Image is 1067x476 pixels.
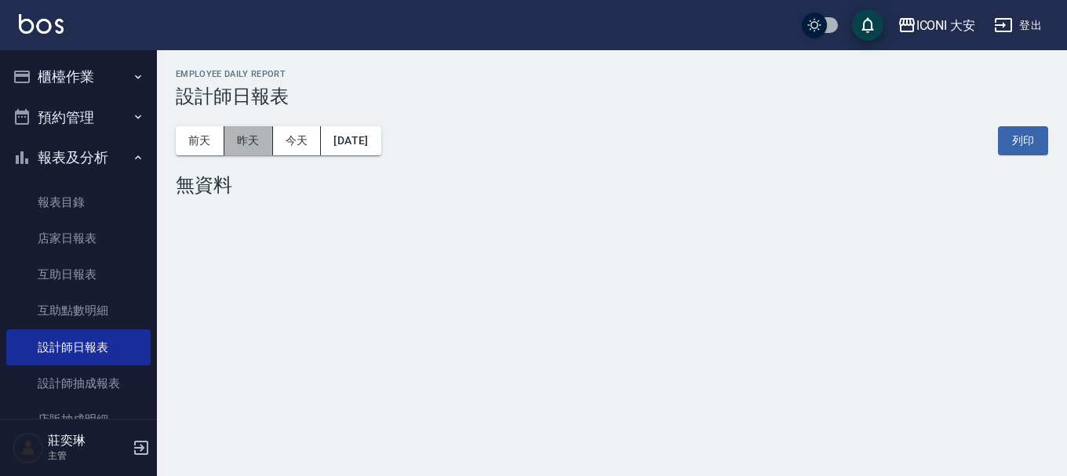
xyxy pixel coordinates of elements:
[6,365,151,402] a: 設計師抽成報表
[852,9,883,41] button: save
[916,16,976,35] div: ICONI 大安
[48,433,128,449] h5: 莊奕琳
[6,293,151,329] a: 互助點數明細
[176,85,1048,107] h3: 設計師日報表
[988,11,1048,40] button: 登出
[6,184,151,220] a: 報表目錄
[273,126,322,155] button: 今天
[891,9,982,42] button: ICONI 大安
[48,449,128,463] p: 主管
[6,97,151,138] button: 預約管理
[998,126,1048,155] button: 列印
[6,402,151,438] a: 店販抽成明細
[176,69,1048,79] h2: Employee Daily Report
[321,126,381,155] button: [DATE]
[6,137,151,178] button: 報表及分析
[19,14,64,34] img: Logo
[224,126,273,155] button: 昨天
[6,256,151,293] a: 互助日報表
[6,56,151,97] button: 櫃檯作業
[176,126,224,155] button: 前天
[6,329,151,365] a: 設計師日報表
[176,174,1048,196] div: 無資料
[13,432,44,463] img: Person
[6,220,151,256] a: 店家日報表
